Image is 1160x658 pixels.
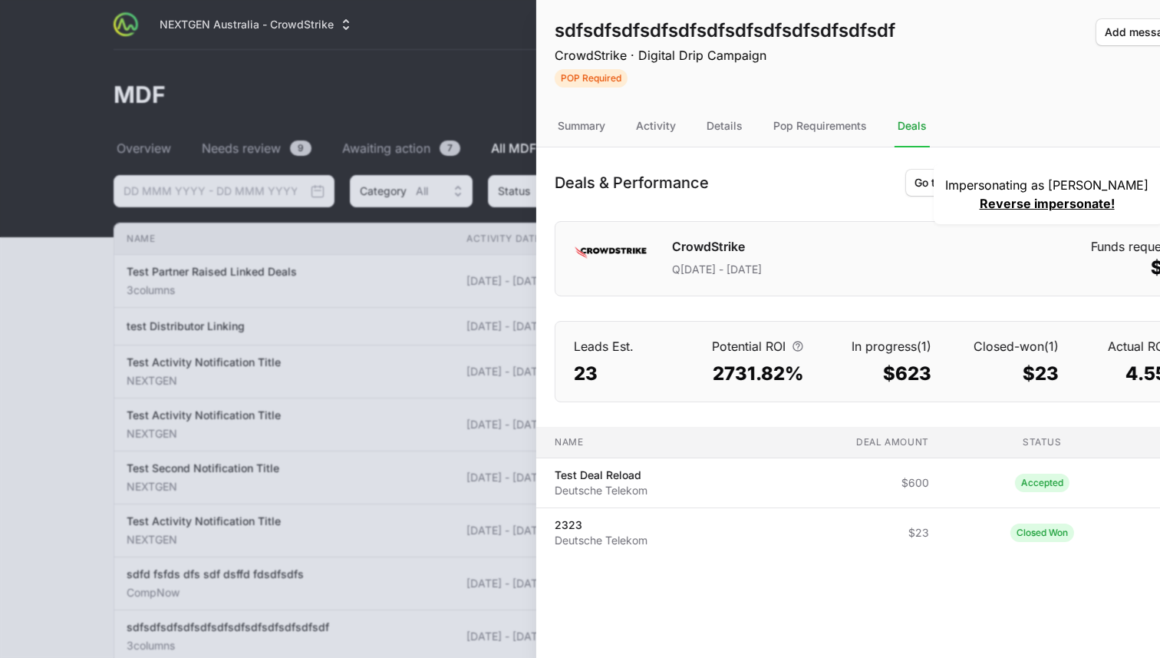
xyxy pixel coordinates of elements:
img: CrowdStrike [574,237,648,268]
span: Status [1023,436,1062,448]
dd: 2731.82% [701,362,804,386]
p: Deutsche Telekom [555,533,648,548]
button: Go to deals section [905,169,1023,197]
div: Deals [895,106,930,147]
dt: In progress (1) [829,337,931,355]
div: Pop Requirements [770,106,870,147]
span: Go to deals section [914,174,1013,192]
dt: Leads Est. [574,337,677,355]
div: Summary [555,106,608,147]
p: Deutsche Telekom [555,483,648,498]
span: Name [549,436,583,448]
div: Activity [633,106,679,147]
span: $23 [908,525,929,541]
h1: CrowdStrike [672,237,762,259]
h1: sdfsdfsdfsdfsdfsdfsdfsdfsdfsdfsdfsdf [555,18,895,43]
h1: Deals & Performance [555,172,709,193]
p: 2323 [555,517,648,533]
p: CrowdStrike · Digital Drip Campaign [555,46,895,64]
dt: Potential ROI [701,337,804,355]
button: Link deal [1038,169,1103,197]
p: Q[DATE] - [DATE] [672,262,762,280]
span: Link deal [1047,174,1094,192]
div: Details [704,106,746,147]
span: Deal amount [856,436,929,448]
dd: 23 [574,362,677,386]
dt: Closed-won (1) [956,337,1059,355]
dd: $23 [956,362,1059,386]
p: Test Deal Reload [555,468,648,483]
dd: $623 [829,362,931,386]
span: $600 [901,475,929,491]
span: Activity Status [555,68,895,88]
